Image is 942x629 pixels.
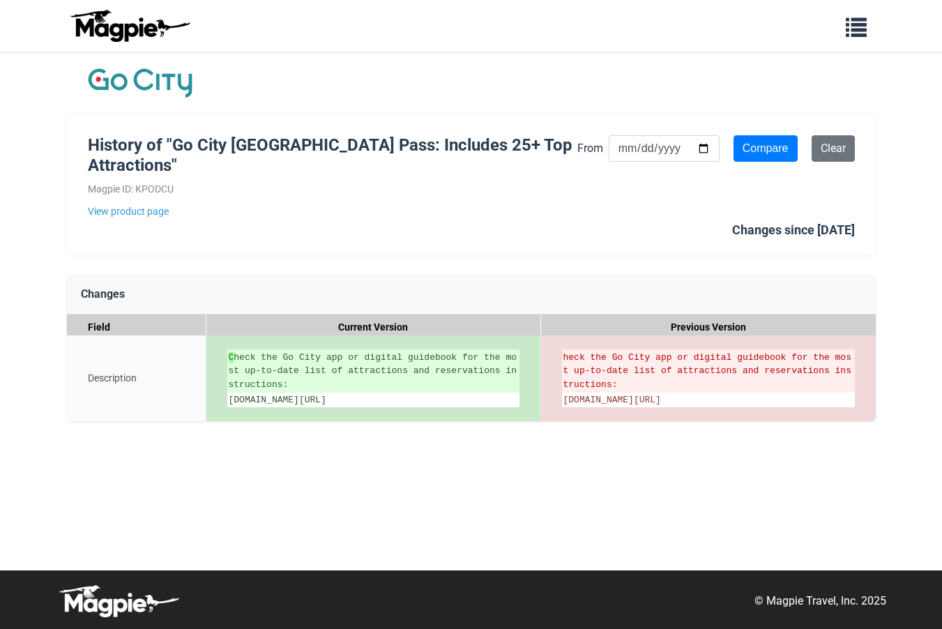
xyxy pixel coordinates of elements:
input: Compare [734,135,798,162]
img: logo-white-d94fa1abed81b67a048b3d0f0ab5b955.png [56,584,181,618]
div: Magpie ID: KPODCU [88,181,577,197]
p: © Magpie Travel, Inc. 2025 [754,592,886,610]
h1: History of "Go City [GEOGRAPHIC_DATA] Pass: Includes 25+ Top Attractions" [88,135,577,176]
ins: heck the Go City app or digital guidebook for the most up-to-date list of attractions and reserva... [229,351,518,392]
div: Changes since [DATE] [732,220,855,241]
div: Description [67,335,206,421]
span: [DOMAIN_NAME][URL] [563,395,661,405]
img: Company Logo [88,66,192,100]
img: logo-ab69f6fb50320c5b225c76a69d11143b.png [67,9,192,43]
div: Field [67,314,206,340]
span: [DOMAIN_NAME][URL] [229,395,326,405]
a: Clear [812,135,855,162]
div: Previous Version [541,314,876,340]
label: From [577,139,603,158]
strong: C [229,352,234,363]
div: Changes [67,275,876,314]
del: heck the Go City app or digital guidebook for the most up-to-date list of attractions and reserva... [563,351,853,392]
a: View product page [88,204,577,219]
div: Current Version [206,314,541,340]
